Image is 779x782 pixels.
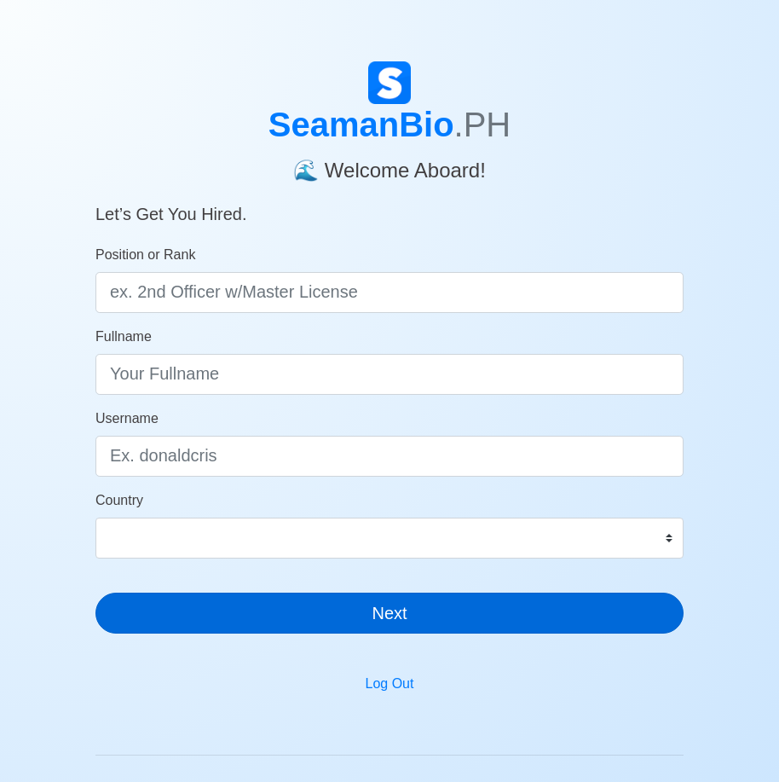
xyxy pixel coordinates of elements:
[95,145,684,183] h4: 🌊 Welcome Aboard!
[95,436,684,477] input: Ex. donaldcris
[95,490,143,511] label: Country
[355,668,425,700] button: Log Out
[95,593,684,634] button: Next
[95,104,684,145] h1: SeamanBio
[95,411,159,426] span: Username
[368,61,411,104] img: Logo
[95,354,684,395] input: Your Fullname
[454,106,511,143] span: .PH
[95,247,195,262] span: Position or Rank
[95,183,684,224] h5: Let’s Get You Hired.
[95,272,684,313] input: ex. 2nd Officer w/Master License
[95,329,152,344] span: Fullname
